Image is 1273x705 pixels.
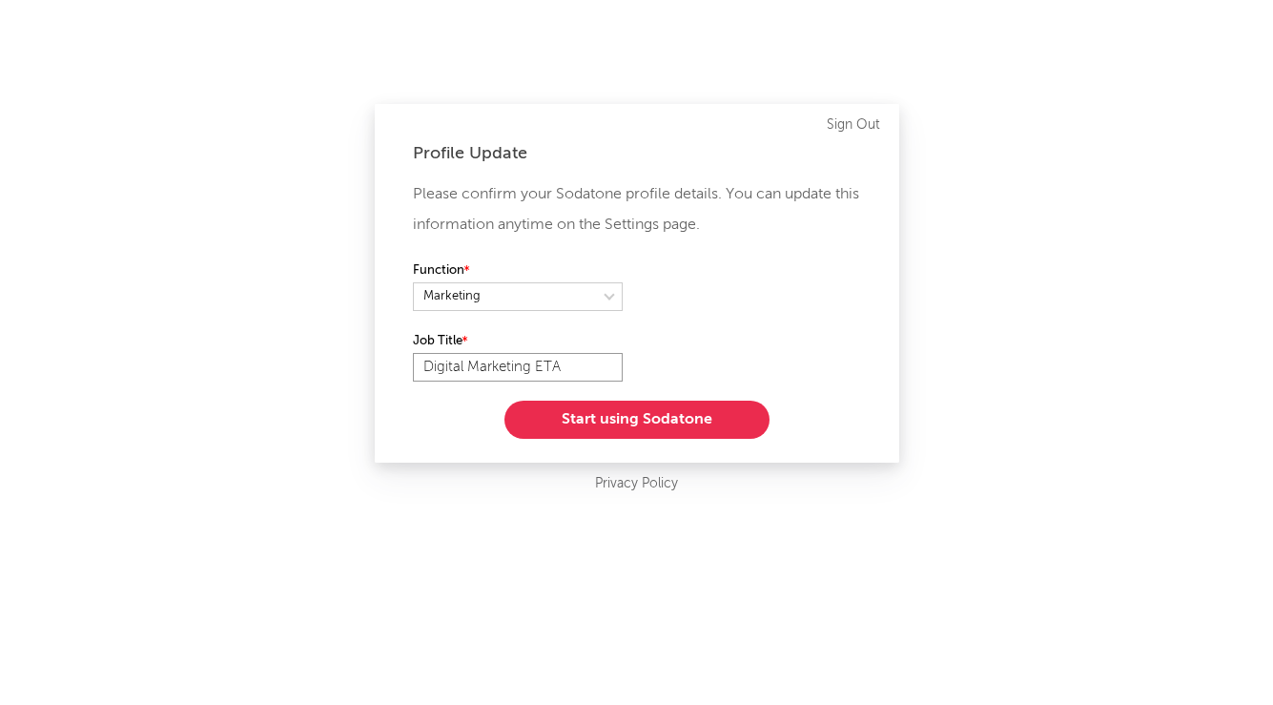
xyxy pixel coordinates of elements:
p: Please confirm your Sodatone profile details. You can update this information anytime on the Sett... [413,179,861,240]
label: Function [413,259,623,282]
button: Start using Sodatone [504,401,770,439]
div: Profile Update [413,142,861,165]
label: Job Title [413,330,623,353]
a: Privacy Policy [595,472,678,496]
a: Sign Out [827,114,880,136]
